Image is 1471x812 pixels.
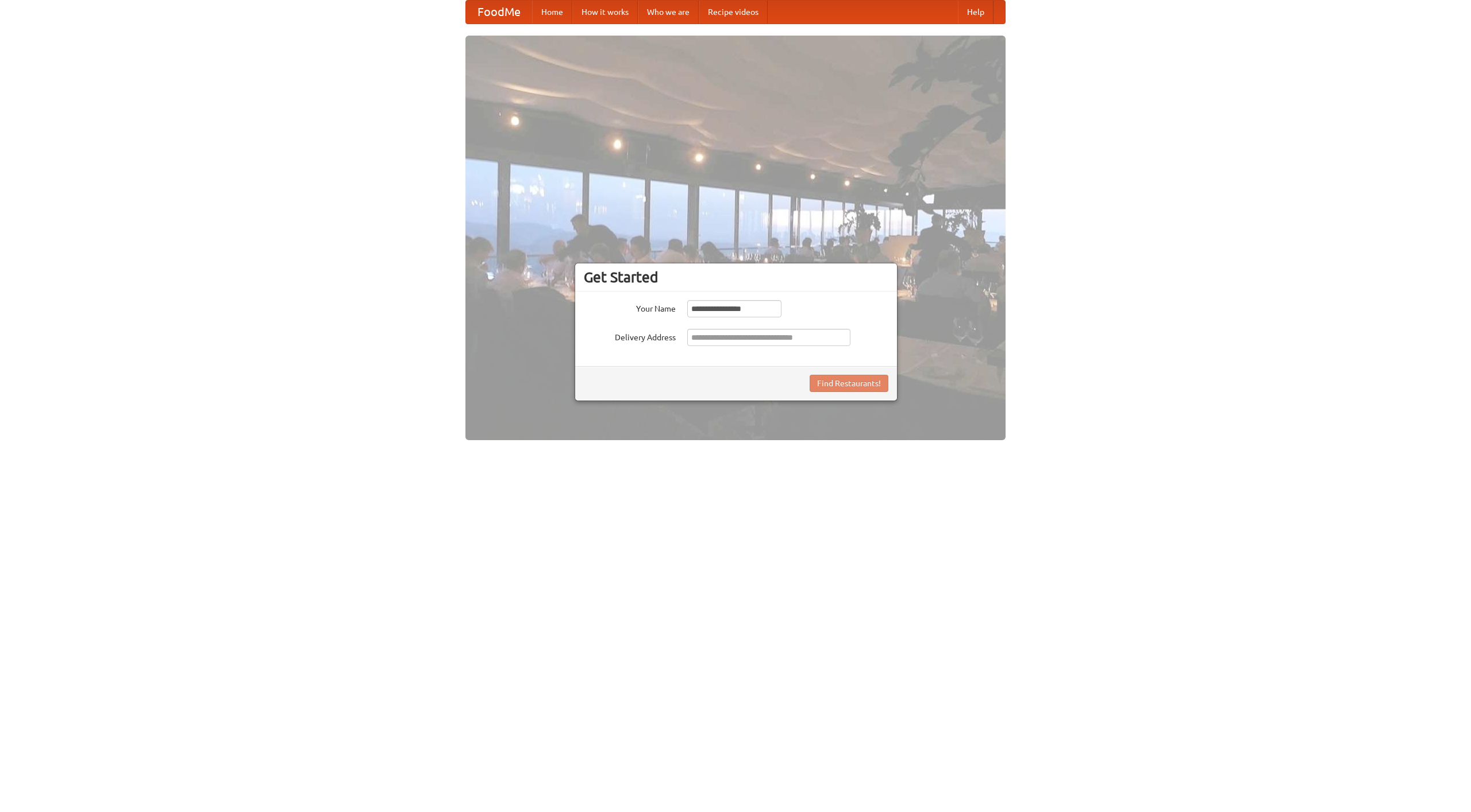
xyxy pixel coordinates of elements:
a: Who we are [638,1,699,24]
h3: Get Started [584,269,888,286]
a: Recipe videos [699,1,768,24]
a: How it works [572,1,638,24]
a: FoodMe [466,1,532,24]
a: Home [532,1,572,24]
label: Your Name [584,300,676,314]
label: Delivery Address [584,329,676,343]
button: Find Restaurants! [810,375,888,392]
a: Help [958,1,993,24]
